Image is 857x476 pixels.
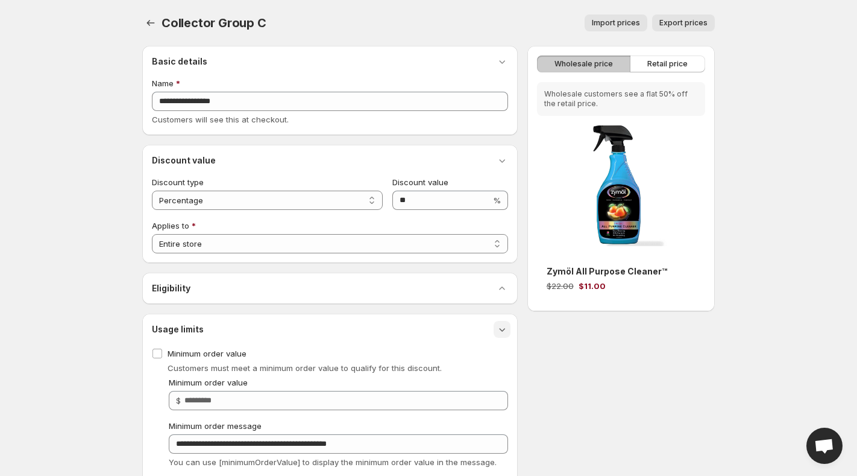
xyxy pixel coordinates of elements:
p: Wholesale customers see a flat 50% off the retail price. [544,89,698,109]
h3: Eligibility [152,282,190,294]
span: % [493,195,501,205]
span: Applies to [152,221,189,230]
button: Wholesale price [537,56,630,72]
span: $ [176,396,181,405]
span: Customers must meet a minimum order value to qualify for this discount. [168,363,442,373]
div: Open chat [806,428,843,464]
img: Zymöl All Purpose Cleaner™ [537,125,705,246]
span: $22.00 [547,281,574,291]
span: You can use [minimumOrderValue] to display the minimum order value in the message. [169,457,497,467]
button: Export prices [652,14,715,31]
h3: Zymöl All Purpose Cleaner™ [547,265,695,278]
h3: Discount value [152,154,216,167]
h3: Basic details [152,56,207,68]
span: Export prices [659,18,708,28]
span: Import prices [592,18,640,28]
span: Discount type [152,177,204,187]
span: Minimum order message [169,421,262,431]
span: Discount value [392,177,448,187]
button: Retail price [630,56,705,72]
span: Collector Group C [162,16,266,30]
span: Customers will see this at checkout. [152,115,289,124]
h3: Usage limits [152,323,204,335]
span: Wholesale price [554,59,613,69]
span: Minimum order value [168,349,246,358]
button: Import prices [585,14,647,31]
span: Minimum order value [169,378,248,387]
span: $11.00 [579,281,606,291]
span: Name [152,78,174,88]
span: Retail price [647,59,688,69]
